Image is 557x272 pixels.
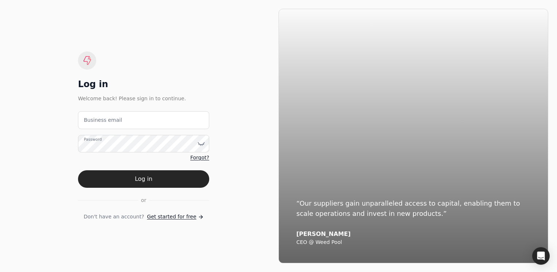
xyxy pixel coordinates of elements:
span: Don't have an account? [83,213,144,221]
div: Welcome back! Please sign in to continue. [78,94,209,102]
div: “Our suppliers gain unparalleled access to capital, enabling them to scale operations and invest ... [296,198,530,219]
button: Log in [78,170,209,188]
label: Business email [84,116,122,124]
label: Password [84,136,102,142]
a: Get started for free [147,213,203,221]
div: Log in [78,78,209,90]
div: Open Intercom Messenger [532,247,550,265]
span: Get started for free [147,213,196,221]
div: CEO @ Weed Pool [296,239,530,246]
a: Forgot? [190,154,209,162]
span: or [141,197,146,204]
div: [PERSON_NAME] [296,230,530,238]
